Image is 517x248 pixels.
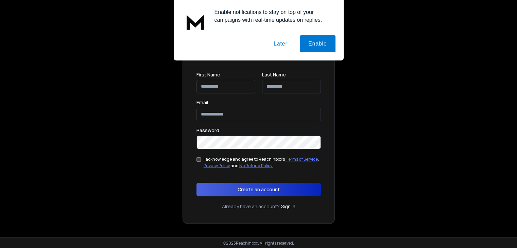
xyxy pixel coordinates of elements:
a: Privacy Policy [204,163,230,169]
div: I acknowledge and agree to ReachInbox's , and [204,156,321,169]
button: Later [265,35,296,52]
img: notification icon [182,8,209,35]
p: © 2025 Reachinbox. All rights reserved. [223,241,294,246]
button: Create an account [196,183,321,196]
label: Last Name [262,72,286,77]
button: Enable [300,35,335,52]
a: No Refund Policy. [239,163,273,169]
a: Sign In [281,203,295,210]
p: Already have an account? [222,203,280,210]
div: Enable notifications to stay on top of your campaigns with real-time updates on replies. [209,8,335,24]
a: Terms of Service [286,156,318,162]
label: Email [196,100,208,105]
label: Password [196,128,219,133]
label: First Name [196,72,220,77]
